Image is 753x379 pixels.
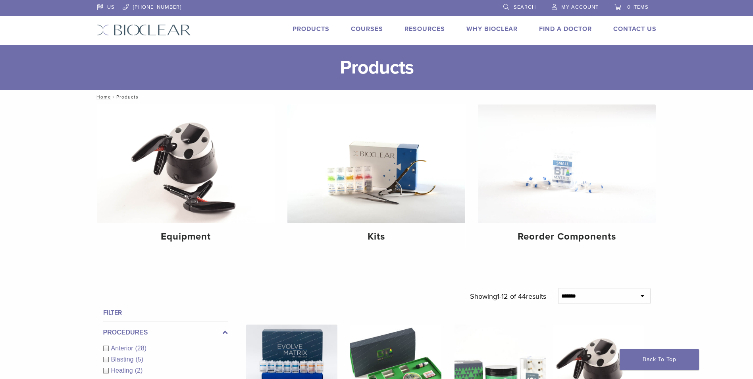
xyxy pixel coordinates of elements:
a: Resources [404,25,445,33]
a: Equipment [97,104,275,249]
span: (2) [135,367,143,374]
a: Courses [351,25,383,33]
img: Equipment [97,104,275,223]
span: Anterior [111,345,135,352]
span: 1-12 of 44 [497,292,526,301]
a: Why Bioclear [466,25,518,33]
img: Reorder Components [478,104,656,223]
span: Heating [111,367,135,374]
nav: Products [91,90,662,104]
span: / [111,95,116,99]
a: Home [94,94,111,100]
a: Find A Doctor [539,25,592,33]
a: Products [293,25,329,33]
a: Kits [287,104,465,249]
span: (5) [135,356,143,363]
h4: Equipment [104,230,269,244]
h4: Reorder Components [484,230,649,244]
h4: Filter [103,308,228,317]
a: Back To Top [620,349,699,370]
a: Contact Us [613,25,657,33]
span: Search [514,4,536,10]
span: (28) [135,345,146,352]
img: Bioclear [97,24,191,36]
span: 0 items [627,4,649,10]
span: Blasting [111,356,136,363]
span: My Account [561,4,599,10]
h4: Kits [294,230,459,244]
p: Showing results [470,288,546,305]
img: Kits [287,104,465,223]
a: Reorder Components [478,104,656,249]
label: Procedures [103,328,228,337]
